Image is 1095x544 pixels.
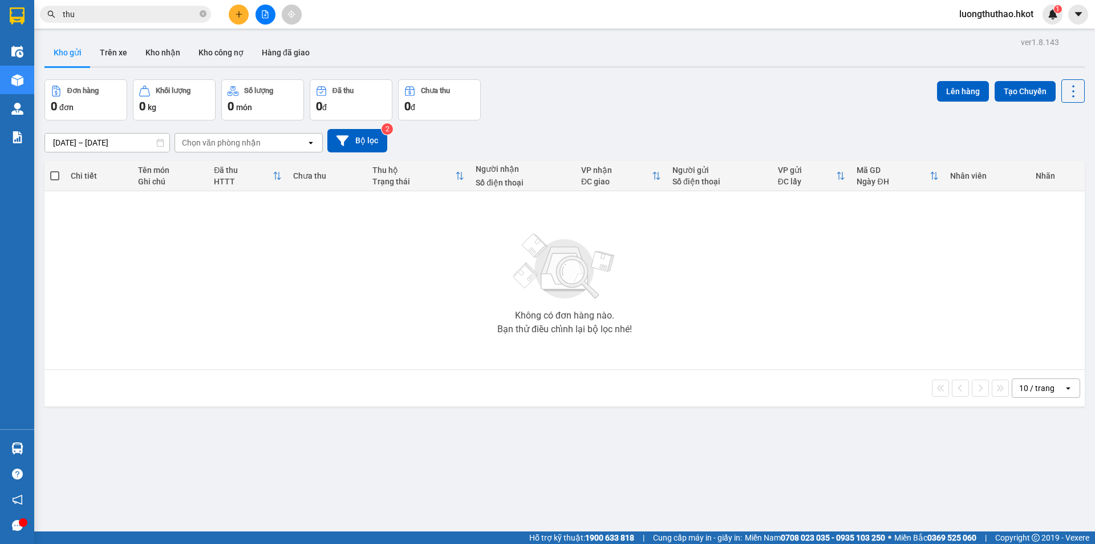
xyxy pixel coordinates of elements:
[11,442,23,454] img: warehouse-icon
[857,166,930,175] div: Mã GD
[581,177,652,186] div: ĐC giao
[1021,36,1059,49] div: ver 1.8.143
[229,5,249,25] button: plus
[11,131,23,143] img: solution-icon
[306,138,315,147] svg: open
[136,39,189,66] button: Kho nhận
[322,103,327,112] span: đ
[411,103,415,112] span: đ
[255,5,275,25] button: file-add
[1054,5,1062,13] sup: 1
[253,39,319,66] button: Hàng đã giao
[200,9,206,20] span: close-circle
[261,10,269,18] span: file-add
[59,103,74,112] span: đơn
[653,531,742,544] span: Cung cấp máy in - giấy in:
[287,10,295,18] span: aim
[63,8,197,21] input: Tìm tên, số ĐT hoặc mã đơn
[995,81,1056,102] button: Tạo Chuyến
[937,81,989,102] button: Lên hàng
[12,520,23,531] span: message
[778,166,837,175] div: VP gửi
[672,166,766,175] div: Người gửi
[214,166,273,175] div: Đã thu
[67,87,99,95] div: Đơn hàng
[585,533,634,542] strong: 1900 633 818
[12,469,23,479] span: question-circle
[244,87,273,95] div: Số lượng
[214,177,273,186] div: HTTT
[372,177,455,186] div: Trạng thái
[221,79,304,120] button: Số lượng0món
[51,99,57,113] span: 0
[133,79,216,120] button: Khối lượng0kg
[382,123,393,135] sup: 2
[44,79,127,120] button: Đơn hàng0đơn
[208,161,287,191] th: Toggle SortBy
[45,134,169,152] input: Select a date range.
[1036,171,1079,180] div: Nhãn
[745,531,885,544] span: Miền Nam
[950,171,1024,180] div: Nhân viên
[672,177,766,186] div: Số điện thoại
[476,164,570,174] div: Người nhận
[372,166,455,175] div: Thu hộ
[310,79,392,120] button: Đã thu0đ
[497,325,632,334] div: Bạn thử điều chỉnh lại bộ lọc nhé!
[236,103,252,112] span: món
[148,103,156,112] span: kg
[575,161,667,191] th: Toggle SortBy
[156,87,190,95] div: Khối lượng
[404,99,411,113] span: 0
[367,161,470,191] th: Toggle SortBy
[138,166,202,175] div: Tên món
[11,103,23,115] img: warehouse-icon
[781,533,885,542] strong: 0708 023 035 - 0935 103 250
[1048,9,1058,19] img: icon-new-feature
[293,171,361,180] div: Chưa thu
[851,161,944,191] th: Toggle SortBy
[1056,5,1060,13] span: 1
[282,5,302,25] button: aim
[10,7,25,25] img: logo-vxr
[985,531,987,544] span: |
[91,39,136,66] button: Trên xe
[228,99,234,113] span: 0
[200,10,206,17] span: close-circle
[894,531,976,544] span: Miền Bắc
[529,531,634,544] span: Hỗ trợ kỹ thuật:
[189,39,253,66] button: Kho công nợ
[1064,384,1073,393] svg: open
[508,227,622,307] img: svg+xml;base64,PHN2ZyBjbGFzcz0ibGlzdC1wbHVnX19zdmciIHhtbG5zPSJodHRwOi8vd3d3LnczLm9yZy8yMDAwL3N2Zy...
[1032,534,1040,542] span: copyright
[11,46,23,58] img: warehouse-icon
[643,531,644,544] span: |
[1068,5,1088,25] button: caret-down
[778,177,837,186] div: ĐC lấy
[182,137,261,148] div: Chọn văn phòng nhận
[12,494,23,505] span: notification
[316,99,322,113] span: 0
[138,177,202,186] div: Ghi chú
[71,171,126,180] div: Chi tiết
[332,87,354,95] div: Đã thu
[11,74,23,86] img: warehouse-icon
[235,10,243,18] span: plus
[581,166,652,175] div: VP nhận
[857,177,930,186] div: Ngày ĐH
[950,7,1043,21] span: luongthuthao.hkot
[327,129,387,152] button: Bộ lọc
[398,79,481,120] button: Chưa thu0đ
[1073,9,1084,19] span: caret-down
[476,178,570,187] div: Số điện thoại
[772,161,851,191] th: Toggle SortBy
[139,99,145,113] span: 0
[888,535,891,540] span: ⚪️
[47,10,55,18] span: search
[421,87,450,95] div: Chưa thu
[515,311,614,320] div: Không có đơn hàng nào.
[44,39,91,66] button: Kho gửi
[927,533,976,542] strong: 0369 525 060
[1019,382,1055,394] div: 10 / trang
